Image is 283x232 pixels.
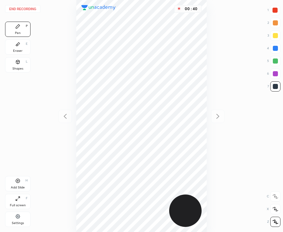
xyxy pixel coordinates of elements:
[267,56,280,66] div: 5
[267,191,280,201] div: C
[15,31,21,35] div: Pen
[267,43,280,53] div: 4
[267,204,280,214] div: X
[26,24,28,28] div: P
[25,179,28,182] div: H
[267,69,280,79] div: 6
[267,81,280,92] div: 7
[267,217,280,227] div: Z
[11,186,25,189] div: Add Slide
[26,42,28,45] div: E
[267,5,280,15] div: 1
[5,5,40,13] button: End recording
[13,49,23,52] div: Eraser
[267,31,280,41] div: 3
[26,197,28,200] div: F
[81,5,116,10] img: logo.38c385cc.svg
[12,222,24,225] div: Settings
[26,60,28,63] div: L
[10,204,26,207] div: Full screen
[267,18,280,28] div: 2
[12,67,23,70] div: Shapes
[183,7,199,11] div: 00 : 40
